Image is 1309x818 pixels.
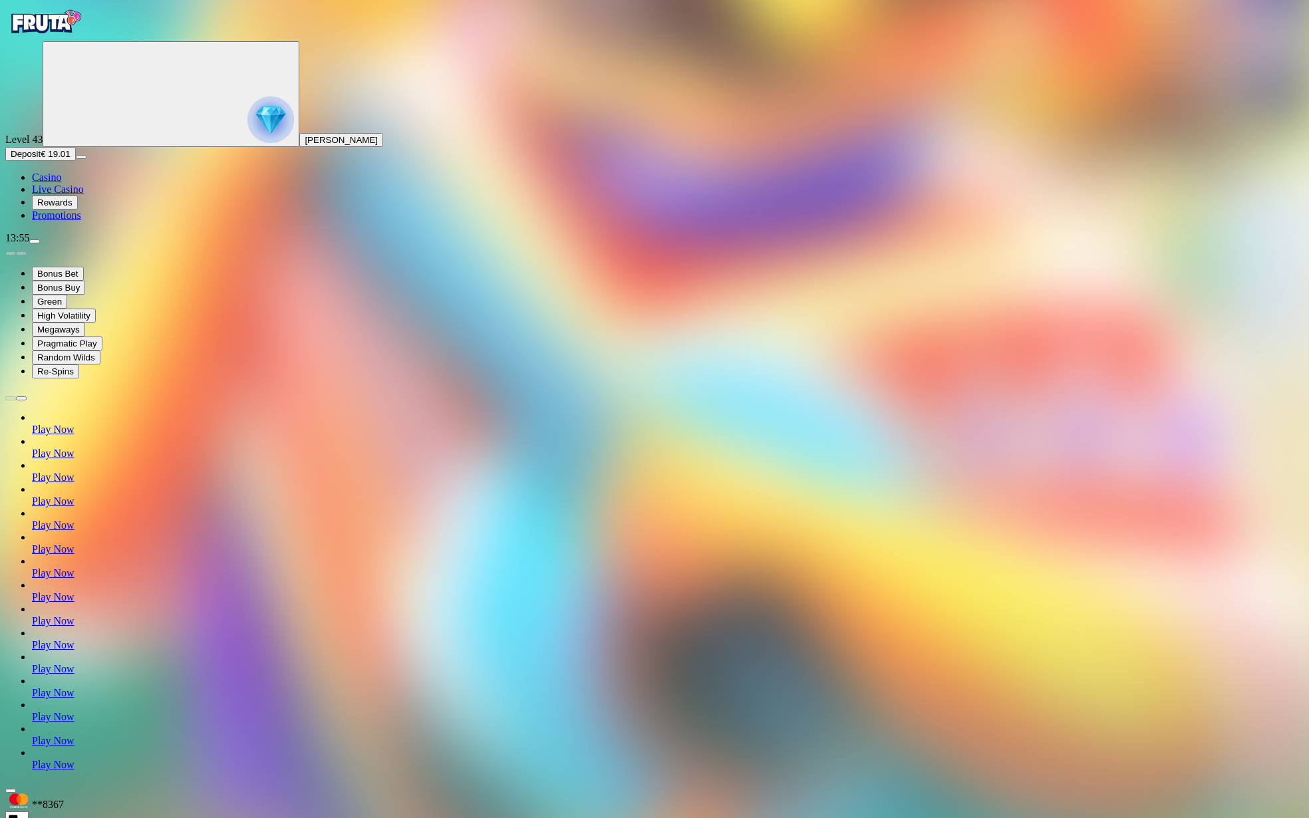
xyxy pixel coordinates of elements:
[5,251,16,255] button: prev slide
[37,311,90,321] span: High Volatility
[32,663,74,674] a: Play Now
[37,198,73,207] span: Rewards
[5,793,32,808] img: MasterCard
[32,567,74,579] a: Play Now
[76,155,86,159] button: menu
[32,337,102,350] button: Pragmatic Play
[32,281,85,295] button: Bonus Buy
[32,615,74,626] a: Play Now
[5,134,43,145] span: Level 43
[32,735,74,746] a: Play Now
[32,591,74,603] a: Play Now
[32,472,74,483] a: Play Now
[11,149,41,159] span: Deposit
[32,759,74,770] a: Play Now
[305,135,378,145] span: [PERSON_NAME]
[32,639,74,650] a: Play Now
[32,184,84,195] a: Live Casino
[29,239,40,243] button: menu
[32,172,61,183] a: Casino
[5,5,1304,221] nav: Primary
[5,789,16,793] button: Hide quick deposit form
[32,196,78,209] button: Rewards
[32,424,74,435] a: Play Now
[37,297,62,307] span: Green
[32,711,74,722] a: Play Now
[16,396,27,400] button: next slide
[37,339,97,348] span: Pragmatic Play
[5,5,85,39] img: Fruta
[37,352,95,362] span: Random Wilds
[5,396,16,400] button: prev slide
[37,269,78,279] span: Bonus Bet
[299,133,383,147] button: [PERSON_NAME]
[37,325,80,335] span: Megaways
[32,323,85,337] button: Megaways
[32,519,74,531] a: Play Now
[32,543,74,555] a: Play Now
[32,267,84,281] button: Bonus Bet
[16,251,27,255] button: next slide
[32,295,67,309] button: Green
[32,687,74,698] a: Play Now
[32,309,96,323] button: High Volatility
[5,172,1304,221] nav: Main menu
[5,232,29,243] span: 13:55
[41,149,70,159] span: € 19.01
[32,209,81,221] a: Promotions
[37,283,80,293] span: Bonus Buy
[5,29,85,41] a: Fruta
[43,41,299,147] button: reward progress
[32,364,79,378] button: Re-Spins
[32,350,100,364] button: Random Wilds
[247,96,294,143] img: reward progress
[32,448,74,459] a: Play Now
[5,147,76,161] button: Depositplus icon€ 19.01
[32,495,74,507] a: Play Now
[37,366,74,376] span: Re-Spins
